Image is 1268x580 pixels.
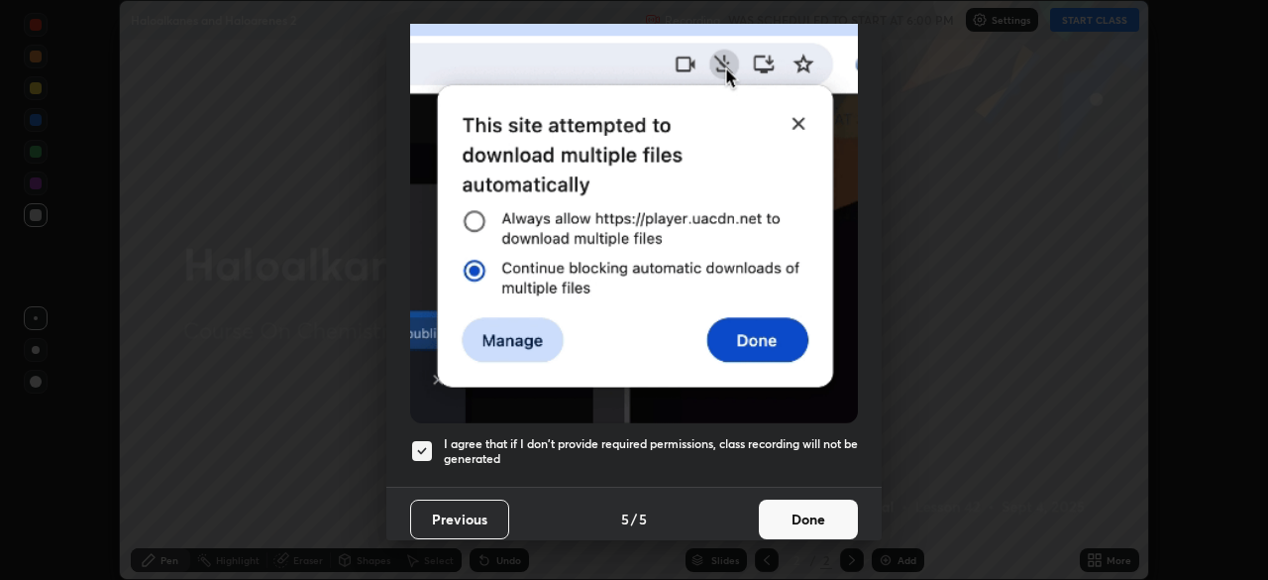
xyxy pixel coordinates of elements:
h4: 5 [621,509,629,529]
h5: I agree that if I don't provide required permissions, class recording will not be generated [444,436,858,467]
button: Done [759,500,858,539]
h4: / [631,509,637,529]
button: Previous [410,500,509,539]
h4: 5 [639,509,647,529]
